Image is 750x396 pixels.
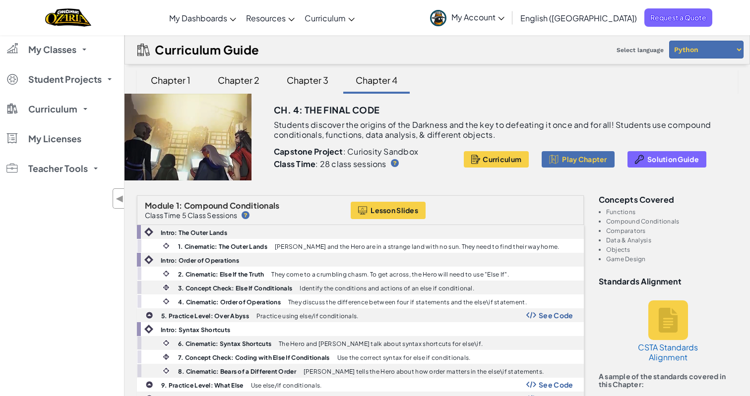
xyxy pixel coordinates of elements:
span: Select language [613,43,668,57]
span: My Licenses [28,134,81,143]
p: A sample of the standards covered in this Chapter: [599,372,738,388]
img: IconInteractive.svg [162,283,171,292]
img: IconInteractive.svg [162,352,171,361]
p: Class Time 5 Class Sessions [145,211,237,219]
li: Compound Conditionals [606,218,738,225]
a: 7. Concept Check: Coding with Else If Conditionals Use the correct syntax for else if conditionals. [137,350,584,364]
img: IconCinematic.svg [162,366,171,375]
span: Student Projects [28,75,102,84]
span: Curriculum [305,13,346,23]
b: 8. Cinematic: Bears of a Different Order [178,368,296,375]
span: Solution Guide [647,155,699,163]
div: Chapter 4 [346,68,407,92]
b: Class Time [274,159,315,169]
a: My Dashboards [164,4,241,31]
img: avatar [430,10,446,26]
h3: Concepts covered [599,195,738,204]
span: Play Chapter [562,155,607,163]
li: Functions [606,209,738,215]
b: 3. Concept Check: Else If Conditionals [178,284,292,292]
b: 4. Cinematic: Order of Operations [178,298,281,306]
span: Curriculum [28,105,77,113]
b: Intro: The Outer Lands [161,229,227,236]
div: Chapter 1 [141,68,200,92]
a: My Account [425,2,509,33]
p: Use else/if conditionals. [251,382,322,389]
img: IconCinematic.svg [162,297,171,306]
p: Identify the conditions and actions of an else if conditional. [300,285,474,291]
a: CSTA Standards Alignment [631,290,705,372]
a: Ozaria by CodeCombat logo [45,7,91,28]
img: Show Code Logo [526,381,536,388]
span: English ([GEOGRAPHIC_DATA]) [520,13,637,23]
h3: Standards Alignment [599,277,738,285]
div: Chapter 3 [277,68,338,92]
img: IconCinematic.svg [162,241,171,250]
a: 4. Cinematic: Order of Operations They discuss the difference between four if statements and the ... [137,294,584,308]
b: 9. Practice Level: What Else [161,382,244,389]
span: Resources [246,13,286,23]
h3: Ch. 4: The Final Code [274,103,379,117]
h2: Curriculum Guide [155,43,259,57]
span: My Dashboards [169,13,227,23]
button: Solution Guide [627,151,706,168]
img: IconPracticeLevel.svg [145,381,153,389]
p: They come to a crumbling chasm. To get across, the Hero will need to use "Else If". [271,271,508,278]
img: IconCinematic.svg [162,339,171,347]
span: Teacher Tools [28,164,88,173]
img: Show Code Logo [526,312,536,319]
b: 1. Cinematic: The Outer Lands [178,243,267,250]
span: Lesson Slides [371,206,418,214]
p: : 28 class sessions [274,159,386,169]
img: IconIntro.svg [144,227,153,236]
p: The Hero and [PERSON_NAME] talk about syntax shortcuts for else\if. [279,340,483,347]
p: Practice using else/if conditionals. [256,313,359,319]
a: 6. Cinematic: Syntax Shortcuts The Hero and [PERSON_NAME] talk about syntax shortcuts for else\if. [137,336,584,350]
a: Curriculum [300,4,360,31]
span: Module [145,200,175,211]
span: 1: [176,200,183,211]
span: Curriculum [483,155,521,163]
p: They discuss the difference between four if statements and the else\if statement. [288,299,527,305]
p: Students discover the origins of the Darkness and the key to defeating it once and for all! Stude... [274,120,713,140]
a: 5. Practice Level: Over Abyss Practice using else/if conditionals. Show Code Logo See Code [137,308,584,322]
img: IconHint.svg [391,159,399,167]
span: Compound Conditionals [184,200,280,211]
a: Request a Quote [644,8,712,27]
li: Comparators [606,227,738,234]
p: [PERSON_NAME] tells the Hero about how order matters in the else\if statements. [304,368,544,375]
span: See Code [539,381,573,389]
a: 2. Cinematic: Else If the Truth They come to a crumbling chasm. To get across, the Hero will need... [137,267,584,281]
a: 1. Cinematic: The Outer Lands [PERSON_NAME] and the Hero are in a strange land with no sun. They ... [137,239,584,253]
b: Intro: Order of Operations [161,257,239,264]
b: 5. Practice Level: Over Abyss [161,312,249,320]
h5: CSTA Standards Alignment [636,342,700,362]
li: Objects [606,246,738,253]
img: IconIntro.svg [144,255,153,264]
b: 2. Cinematic: Else If the Truth [178,271,264,278]
a: 9. Practice Level: What Else Use else/if conditionals. Show Code Logo See Code [137,378,584,392]
img: IconPracticeLevel.svg [145,311,153,319]
button: Lesson Slides [351,202,426,219]
a: 8. Cinematic: Bears of a Different Order [PERSON_NAME] tells the Hero about how order matters in ... [137,364,584,378]
img: IconHint.svg [242,211,250,219]
b: Capstone Project [274,146,343,157]
b: 6. Cinematic: Syntax Shortcuts [178,340,271,347]
img: IconCinematic.svg [162,269,171,278]
a: Resources [241,4,300,31]
img: IconIntro.svg [144,325,153,334]
button: Curriculum [464,151,529,168]
li: Data & Analysis [606,237,738,243]
a: English ([GEOGRAPHIC_DATA]) [515,4,642,31]
span: See Code [539,311,573,319]
p: [PERSON_NAME] and the Hero are in a strange land with no sun. They need to find their way home. [275,243,560,250]
a: 3. Concept Check: Else If Conditionals Identify the conditions and actions of an else if conditio... [137,281,584,294]
button: Play Chapter [542,151,614,168]
b: 7. Concept Check: Coding with Else If Conditionals [178,354,330,361]
b: Intro: Syntax Shortcuts [161,326,230,334]
img: IconCurriculumGuide.svg [137,44,150,56]
img: Home [45,7,91,28]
